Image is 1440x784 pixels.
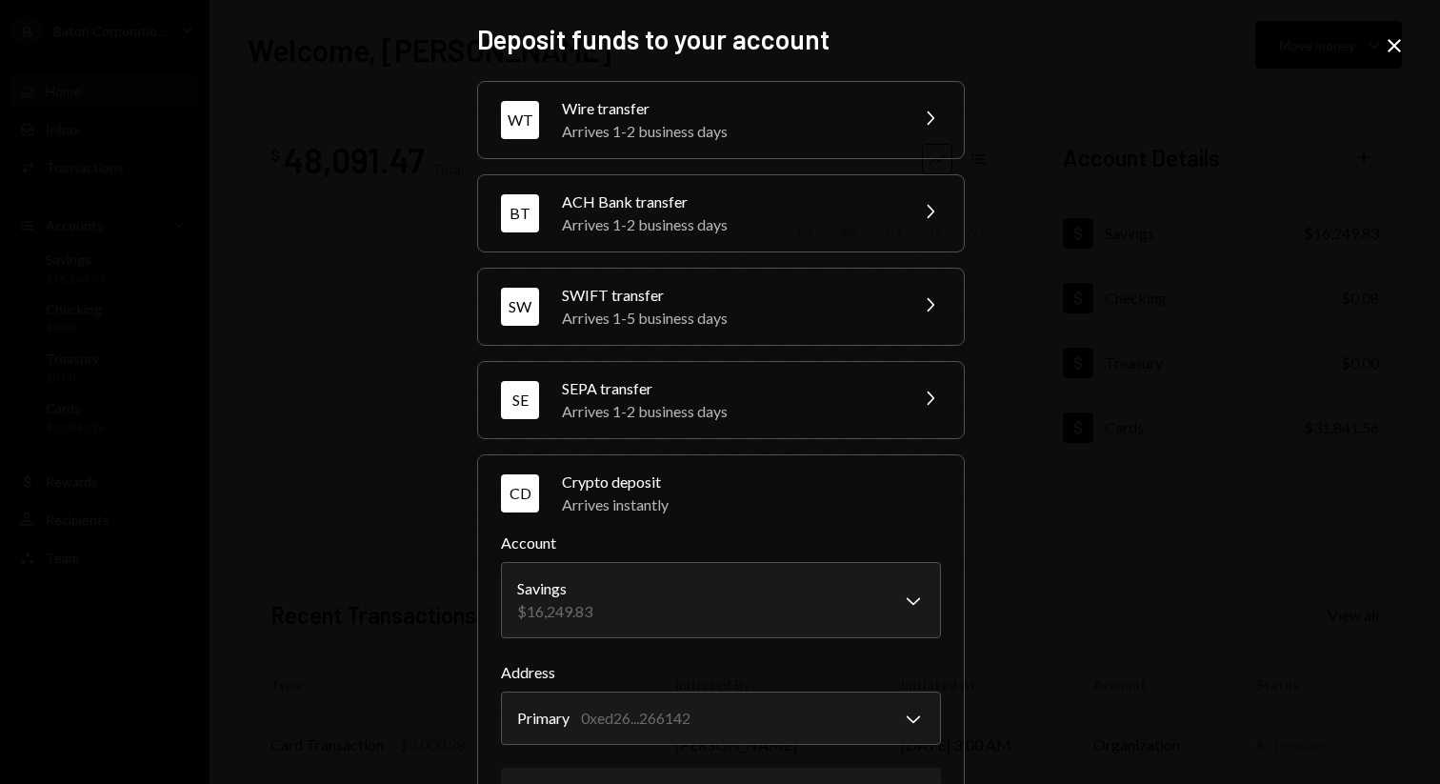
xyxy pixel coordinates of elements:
div: Arrives instantly [562,493,941,516]
div: SEPA transfer [562,377,895,400]
label: Address [501,661,941,684]
div: Arrives 1-5 business days [562,307,895,330]
button: Address [501,692,941,745]
button: CDCrypto depositArrives instantly [478,455,964,532]
div: Arrives 1-2 business days [562,400,895,423]
div: WT [501,101,539,139]
button: BTACH Bank transferArrives 1-2 business days [478,175,964,251]
button: SESEPA transferArrives 1-2 business days [478,362,964,438]
div: ACH Bank transfer [562,191,895,213]
div: Crypto deposit [562,471,941,493]
div: Arrives 1-2 business days [562,120,895,143]
div: 0xed26...266142 [581,707,690,730]
button: Account [501,562,941,638]
div: SW [501,288,539,326]
div: CD [501,474,539,513]
button: WTWire transferArrives 1-2 business days [478,82,964,158]
button: SWSWIFT transferArrives 1-5 business days [478,269,964,345]
div: BT [501,194,539,232]
div: SE [501,381,539,419]
div: SWIFT transfer [562,284,895,307]
div: Wire transfer [562,97,895,120]
h2: Deposit funds to your account [477,21,963,58]
div: Arrives 1-2 business days [562,213,895,236]
label: Account [501,532,941,554]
